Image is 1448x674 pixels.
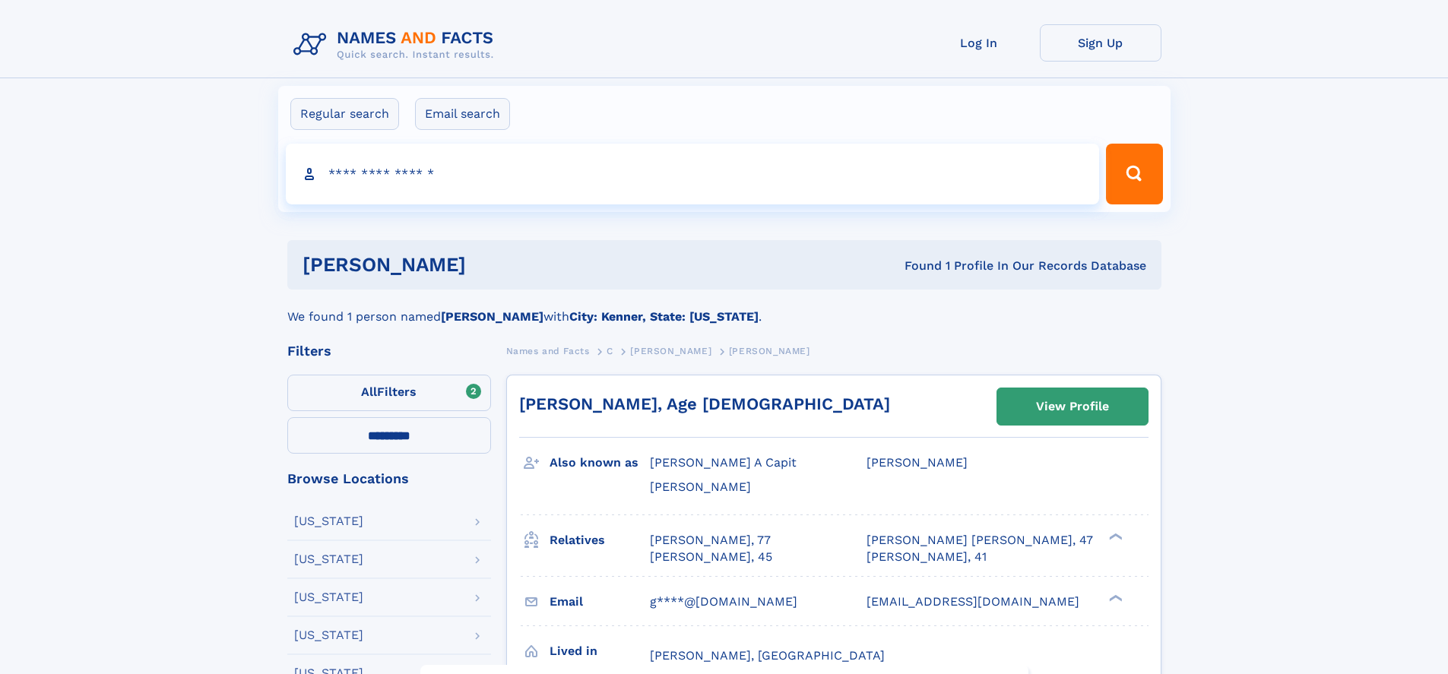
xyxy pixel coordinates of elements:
[294,629,363,641] div: [US_STATE]
[550,589,650,615] h3: Email
[650,479,751,494] span: [PERSON_NAME]
[287,290,1161,326] div: We found 1 person named with .
[519,394,890,413] a: [PERSON_NAME], Age [DEMOGRAPHIC_DATA]
[294,553,363,565] div: [US_STATE]
[630,346,711,356] span: [PERSON_NAME]
[1105,593,1123,603] div: ❯
[287,472,491,486] div: Browse Locations
[290,98,399,130] label: Regular search
[1040,24,1161,62] a: Sign Up
[607,341,613,360] a: C
[550,450,650,476] h3: Also known as
[415,98,510,130] label: Email search
[729,346,810,356] span: [PERSON_NAME]
[650,455,797,470] span: [PERSON_NAME] A Capit
[286,144,1100,204] input: search input
[867,532,1093,549] a: [PERSON_NAME] [PERSON_NAME], 47
[630,341,711,360] a: [PERSON_NAME]
[294,591,363,603] div: [US_STATE]
[685,258,1146,274] div: Found 1 Profile In Our Records Database
[294,515,363,527] div: [US_STATE]
[1106,144,1162,204] button: Search Button
[650,549,772,565] a: [PERSON_NAME], 45
[607,346,613,356] span: C
[918,24,1040,62] a: Log In
[287,375,491,411] label: Filters
[1036,389,1109,424] div: View Profile
[650,648,885,663] span: [PERSON_NAME], [GEOGRAPHIC_DATA]
[867,594,1079,609] span: [EMAIL_ADDRESS][DOMAIN_NAME]
[361,384,377,399] span: All
[867,549,987,565] a: [PERSON_NAME], 41
[550,527,650,553] h3: Relatives
[303,255,686,274] h1: [PERSON_NAME]
[650,532,771,549] a: [PERSON_NAME], 77
[506,341,590,360] a: Names and Facts
[550,638,650,664] h3: Lived in
[1105,531,1123,541] div: ❯
[287,24,506,65] img: Logo Names and Facts
[569,309,759,324] b: City: Kenner, State: [US_STATE]
[997,388,1148,425] a: View Profile
[441,309,543,324] b: [PERSON_NAME]
[867,455,968,470] span: [PERSON_NAME]
[287,344,491,358] div: Filters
